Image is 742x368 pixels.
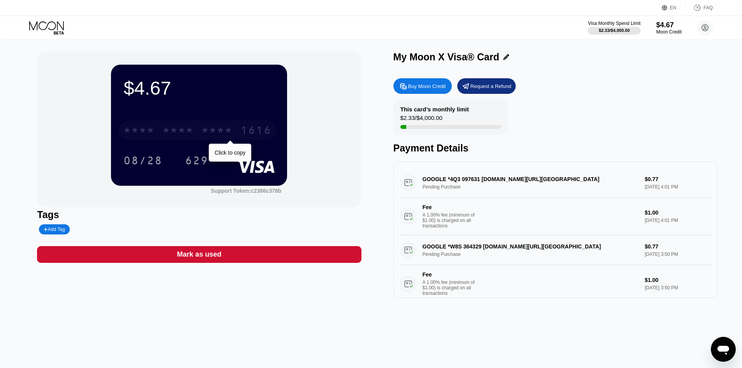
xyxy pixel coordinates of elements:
[645,210,711,216] div: $1.00
[179,151,214,170] div: 629
[471,83,511,90] div: Request a Refund
[588,21,640,26] div: Visa Monthly Spend Limit
[39,224,69,234] div: Add Tag
[400,106,469,113] div: This card’s monthly limit
[711,337,736,362] iframe: Nút để khởi chạy cửa sổ nhắn tin
[44,227,65,232] div: Add Tag
[123,155,162,168] div: 08/28
[211,188,281,194] div: Support Token: c2386c378b
[423,271,477,278] div: Fee
[393,51,499,63] div: My Moon X Visa® Card
[670,5,677,11] div: EN
[240,125,271,137] div: 1616
[645,218,711,223] div: [DATE] 4:01 PM
[400,265,711,303] div: FeeA 1.00% fee (minimum of $1.00) is charged on all transactions$1.00[DATE] 3:50 PM
[37,209,361,220] div: Tags
[123,77,275,99] div: $4.67
[400,198,711,235] div: FeeA 1.00% fee (minimum of $1.00) is charged on all transactions$1.00[DATE] 4:01 PM
[423,212,481,229] div: A 1.00% fee (minimum of $1.00) is charged on all transactions
[656,21,682,35] div: $4.67Moon Credit
[656,29,682,35] div: Moon Credit
[393,78,452,94] div: Buy Moon Credit
[408,83,446,90] div: Buy Moon Credit
[703,5,713,11] div: FAQ
[588,21,640,35] div: Visa Monthly Spend Limit$2.33/$4,000.00
[645,285,711,291] div: [DATE] 3:50 PM
[215,150,245,156] div: Click to copy
[645,277,711,283] div: $1.00
[118,151,168,170] div: 08/28
[457,78,516,94] div: Request a Refund
[599,28,630,33] div: $2.33 / $4,000.00
[177,250,221,259] div: Mark as used
[656,21,682,29] div: $4.67
[185,155,208,168] div: 629
[662,4,686,12] div: EN
[211,188,281,194] div: Support Token:c2386c378b
[686,4,713,12] div: FAQ
[400,114,442,125] div: $2.33 / $4,000.00
[423,204,477,210] div: Fee
[37,246,361,263] div: Mark as used
[423,280,481,296] div: A 1.00% fee (minimum of $1.00) is charged on all transactions
[393,143,717,154] div: Payment Details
